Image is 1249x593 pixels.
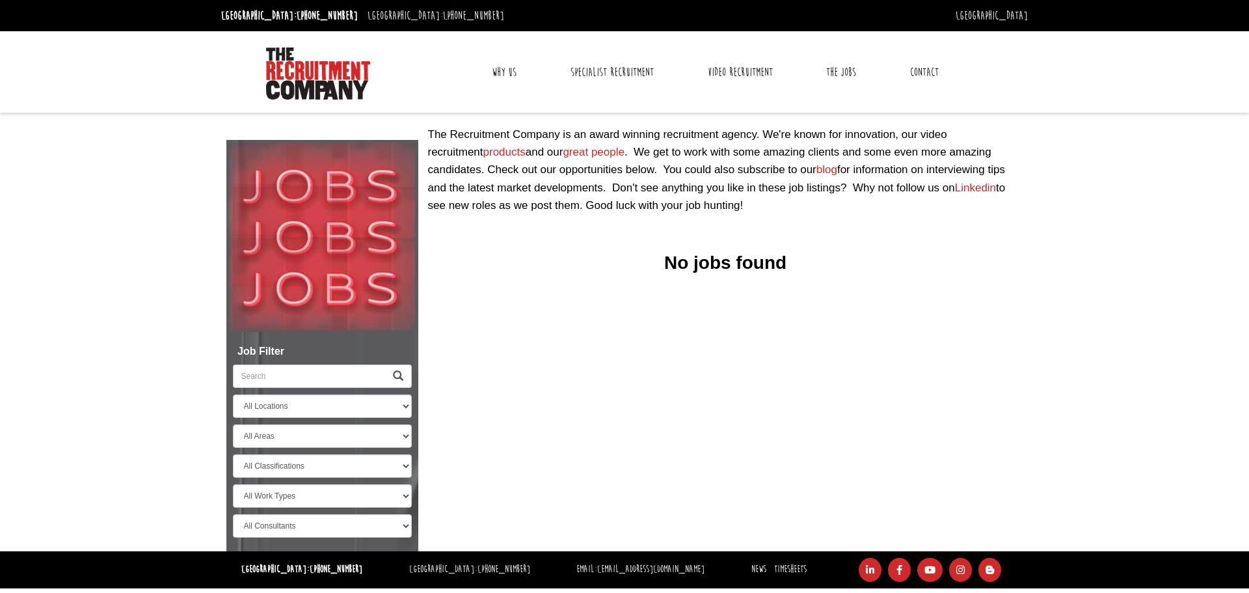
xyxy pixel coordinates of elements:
[816,56,866,89] a: The Jobs
[774,563,807,575] a: Timesheets
[443,8,504,23] a: [PHONE_NUMBER]
[561,56,664,89] a: Specialist Recruitment
[698,56,783,89] a: Video Recruitment
[233,346,412,357] h5: Job Filter
[310,563,362,575] a: [PHONE_NUMBER]
[597,563,705,575] a: [EMAIL_ADDRESS][DOMAIN_NAME]
[956,8,1028,23] a: [GEOGRAPHIC_DATA]
[428,126,1023,214] p: The Recruitment Company is an award winning recruitment agency. We're known for innovation, our v...
[297,8,358,23] a: [PHONE_NUMBER]
[233,365,385,388] input: Search
[955,182,996,194] a: Linkedin
[483,146,526,158] a: products
[482,56,526,89] a: Why Us
[266,48,370,100] img: The Recruitment Company
[428,253,1023,273] h3: No jobs found
[241,563,362,575] strong: [GEOGRAPHIC_DATA]:
[900,56,948,89] a: Contact
[563,146,624,158] a: great people
[364,5,507,26] li: [GEOGRAPHIC_DATA]:
[816,163,837,176] a: blog
[573,560,708,579] li: Email:
[477,563,530,575] a: [PHONE_NUMBER]
[226,140,418,332] img: Jobs, Jobs, Jobs
[406,560,533,579] li: [GEOGRAPHIC_DATA]:
[751,563,766,575] a: News
[218,5,361,26] li: [GEOGRAPHIC_DATA]:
